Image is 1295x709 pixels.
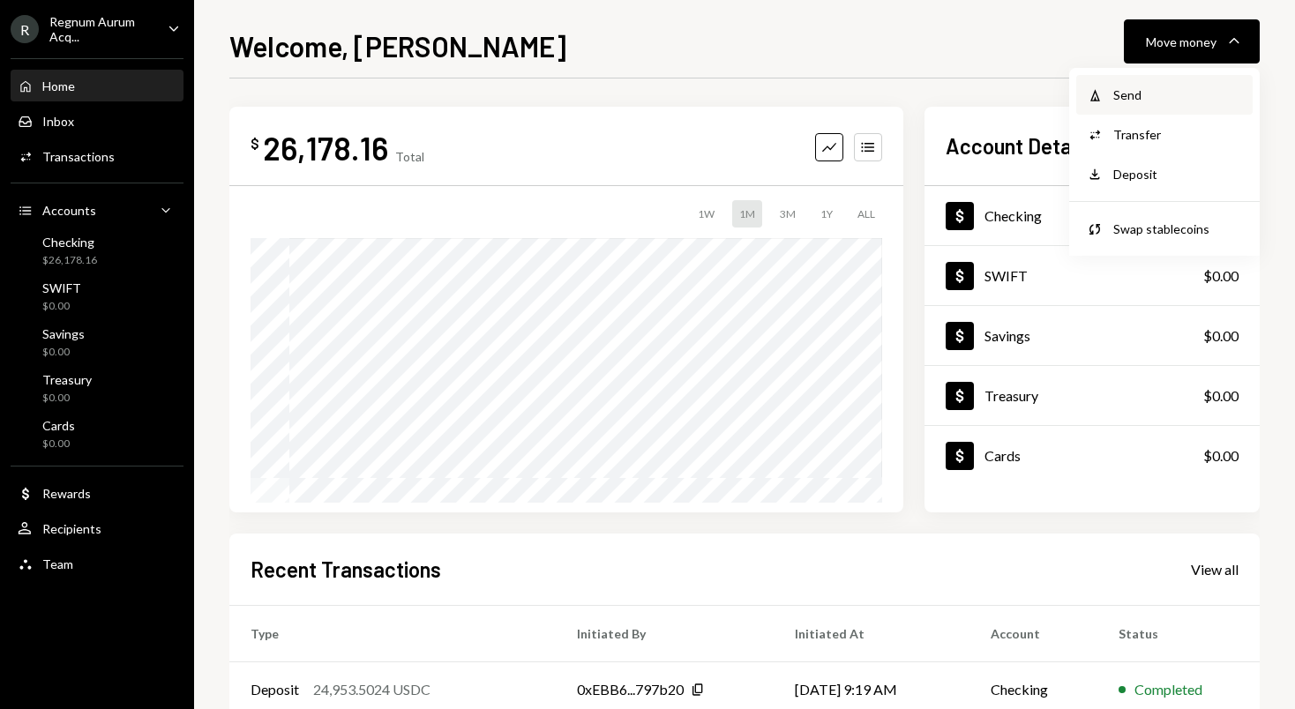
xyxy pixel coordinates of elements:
[251,555,441,584] h2: Recent Transactions
[924,246,1260,305] a: SWIFT$0.00
[42,556,73,571] div: Team
[850,200,882,228] div: ALL
[11,477,183,509] a: Rewards
[42,203,96,218] div: Accounts
[11,15,39,43] div: R
[1203,265,1239,287] div: $0.00
[577,679,684,700] div: 0xEBB6...797b20
[229,605,556,661] th: Type
[11,194,183,226] a: Accounts
[732,200,762,228] div: 1M
[11,105,183,137] a: Inbox
[42,372,92,387] div: Treasury
[42,521,101,536] div: Recipients
[946,131,1091,160] h2: Account Details
[251,135,259,153] div: $
[42,235,97,250] div: Checking
[42,114,74,129] div: Inbox
[556,605,775,661] th: Initiated By
[42,345,85,360] div: $0.00
[1113,165,1242,183] div: Deposit
[11,367,183,409] a: Treasury$0.00
[42,326,85,341] div: Savings
[11,70,183,101] a: Home
[1113,220,1242,238] div: Swap stablecoins
[42,437,75,452] div: $0.00
[11,275,183,317] a: SWIFT$0.00
[42,280,81,295] div: SWIFT
[42,149,115,164] div: Transactions
[1113,86,1242,104] div: Send
[924,366,1260,425] a: Treasury$0.00
[1191,559,1239,578] a: View all
[773,200,803,228] div: 3M
[11,413,183,455] a: Cards$0.00
[11,512,183,544] a: Recipients
[691,200,722,228] div: 1W
[924,306,1260,365] a: Savings$0.00
[11,229,183,272] a: Checking$26,178.16
[1134,679,1202,700] div: Completed
[1146,33,1216,51] div: Move money
[969,605,1097,661] th: Account
[42,486,91,501] div: Rewards
[984,267,1028,284] div: SWIFT
[11,548,183,579] a: Team
[313,679,430,700] div: 24,953.5024 USDC
[1203,385,1239,407] div: $0.00
[984,447,1021,464] div: Cards
[924,426,1260,485] a: Cards$0.00
[42,391,92,406] div: $0.00
[984,387,1038,404] div: Treasury
[11,140,183,172] a: Transactions
[1113,125,1242,144] div: Transfer
[251,679,299,700] div: Deposit
[984,207,1042,224] div: Checking
[229,28,566,63] h1: Welcome, [PERSON_NAME]
[42,253,97,268] div: $26,178.16
[42,299,81,314] div: $0.00
[42,78,75,93] div: Home
[1203,325,1239,347] div: $0.00
[924,186,1260,245] a: Checking$26,178.16
[1124,19,1260,63] button: Move money
[395,149,424,164] div: Total
[813,200,840,228] div: 1Y
[1191,561,1239,578] div: View all
[11,321,183,363] a: Savings$0.00
[1203,445,1239,466] div: $0.00
[263,128,388,168] div: 26,178.16
[984,327,1030,344] div: Savings
[49,14,153,44] div: Regnum Aurum Acq...
[774,605,969,661] th: Initiated At
[42,418,75,433] div: Cards
[1097,605,1260,661] th: Status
